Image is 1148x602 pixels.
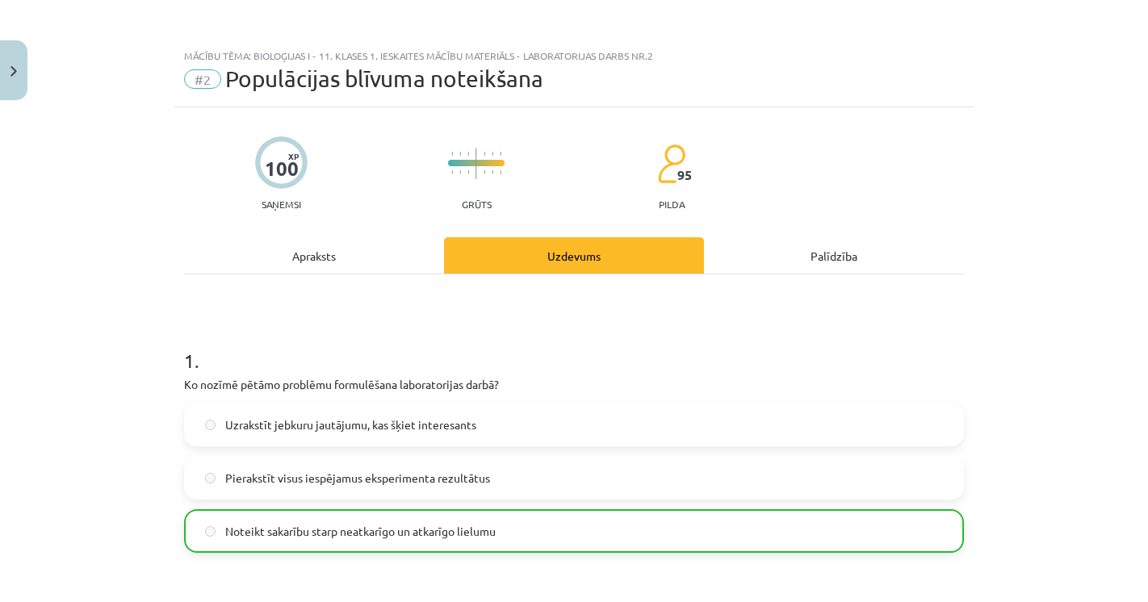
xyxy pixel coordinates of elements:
img: icon-short-line-57e1e144782c952c97e751825c79c345078a6d821885a25fce030b3d8c18986b.svg [467,170,469,174]
div: Mācību tēma: Bioloģijas i - 11. klases 1. ieskaites mācību materiāls - laboratorijas darbs nr.2 [184,50,964,61]
input: Uzrakstīt jebkuru jautājumu, kas šķiet interesants [205,420,216,430]
span: Populācijas blīvuma noteikšana [225,65,543,92]
input: Noteikt sakarību starp neatkarīgo un atkarīgo lielumu [205,526,216,537]
span: XP [288,152,299,161]
span: 95 [677,168,692,182]
img: icon-short-line-57e1e144782c952c97e751825c79c345078a6d821885a25fce030b3d8c18986b.svg [451,152,453,156]
p: Saņemsi [255,199,308,210]
img: icon-short-line-57e1e144782c952c97e751825c79c345078a6d821885a25fce030b3d8c18986b.svg [451,170,453,174]
img: icon-short-line-57e1e144782c952c97e751825c79c345078a6d821885a25fce030b3d8c18986b.svg [459,152,461,156]
span: Uzrakstīt jebkuru jautājumu, kas šķiet interesants [225,416,476,433]
img: icon-short-line-57e1e144782c952c97e751825c79c345078a6d821885a25fce030b3d8c18986b.svg [459,170,461,174]
img: icon-short-line-57e1e144782c952c97e751825c79c345078a6d821885a25fce030b3d8c18986b.svg [467,152,469,156]
img: students-c634bb4e5e11cddfef0936a35e636f08e4e9abd3cc4e673bd6f9a4125e45ecb1.svg [657,144,685,184]
img: icon-short-line-57e1e144782c952c97e751825c79c345078a6d821885a25fce030b3d8c18986b.svg [484,152,485,156]
p: pilda [659,199,685,210]
img: icon-long-line-d9ea69661e0d244f92f715978eff75569469978d946b2353a9bb055b3ed8787d.svg [476,148,477,179]
div: 100 [265,157,299,180]
span: #2 [184,69,221,89]
img: icon-short-line-57e1e144782c952c97e751825c79c345078a6d821885a25fce030b3d8c18986b.svg [500,152,501,156]
div: Palīdzība [704,237,964,274]
p: Ko nozīmē pētāmo problēmu formulēšana laboratorijas darbā? [184,376,964,393]
img: icon-short-line-57e1e144782c952c97e751825c79c345078a6d821885a25fce030b3d8c18986b.svg [492,152,493,156]
img: icon-close-lesson-0947bae3869378f0d4975bcd49f059093ad1ed9edebbc8119c70593378902aed.svg [10,66,17,77]
img: icon-short-line-57e1e144782c952c97e751825c79c345078a6d821885a25fce030b3d8c18986b.svg [492,170,493,174]
span: Noteikt sakarību starp neatkarīgo un atkarīgo lielumu [225,523,496,540]
p: Grūts [462,199,492,210]
div: Apraksts [184,237,444,274]
input: Pierakstīt visus iespējamus eksperimenta rezultātus [205,473,216,483]
h1: 1 . [184,321,964,371]
img: icon-short-line-57e1e144782c952c97e751825c79c345078a6d821885a25fce030b3d8c18986b.svg [500,170,501,174]
div: Uzdevums [444,237,704,274]
img: icon-short-line-57e1e144782c952c97e751825c79c345078a6d821885a25fce030b3d8c18986b.svg [484,170,485,174]
span: Pierakstīt visus iespējamus eksperimenta rezultātus [225,470,490,487]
